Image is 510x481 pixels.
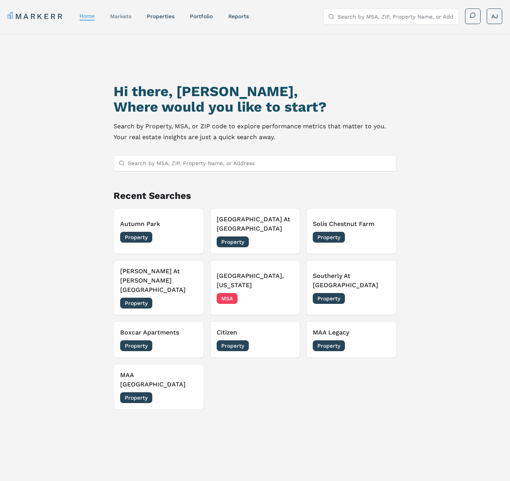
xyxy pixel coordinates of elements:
span: [DATE] [276,295,293,302]
button: MAA [GEOGRAPHIC_DATA]Property[DATE] [114,364,203,410]
h3: [GEOGRAPHIC_DATA], [US_STATE] [217,271,293,290]
h3: MAA [GEOGRAPHIC_DATA] [120,371,197,389]
span: [DATE] [276,238,293,246]
a: home [79,13,95,19]
span: AJ [491,12,498,20]
span: [DATE] [180,233,197,241]
h3: [GEOGRAPHIC_DATA] At [GEOGRAPHIC_DATA] [217,215,293,233]
span: Property [120,392,152,403]
button: [GEOGRAPHIC_DATA], [US_STATE]MSA[DATE] [210,260,300,315]
span: [DATE] [180,394,197,402]
h2: Where would you like to start? [114,99,396,115]
span: Property [120,232,152,243]
button: [GEOGRAPHIC_DATA] At [GEOGRAPHIC_DATA]Property[DATE] [210,208,300,254]
p: Search by Property, MSA, or ZIP code to explore performance metrics that matter to you. Your real... [114,121,396,143]
span: [DATE] [180,299,197,307]
a: reports [228,13,249,19]
h1: Hi there, [PERSON_NAME], [114,84,396,99]
span: Property [313,232,345,243]
h3: Solis Chestnut Farm [313,219,389,229]
a: properties [147,13,174,19]
span: [DATE] [372,342,390,350]
span: [DATE] [372,233,390,241]
a: markets [110,13,131,19]
span: [DATE] [276,342,293,350]
span: [DATE] [180,342,197,350]
button: AJ [487,9,502,24]
button: Southerly At [GEOGRAPHIC_DATA]Property[DATE] [306,260,396,315]
button: [PERSON_NAME] At [PERSON_NAME][GEOGRAPHIC_DATA]Property[DATE] [114,260,203,315]
span: Property [120,298,152,309]
h3: [PERSON_NAME] At [PERSON_NAME][GEOGRAPHIC_DATA] [120,267,197,295]
h3: Southerly At [GEOGRAPHIC_DATA] [313,271,389,290]
h3: MAA Legacy [313,328,389,337]
a: Portfolio [190,13,213,19]
span: [DATE] [372,295,390,302]
h3: Boxcar Apartments [120,328,197,337]
span: Property [313,293,345,304]
span: Property [217,236,249,247]
span: Property [217,340,249,351]
span: MSA [217,293,238,304]
button: MAA LegacyProperty[DATE] [306,321,396,358]
h3: Autumn Park [120,219,197,229]
button: CitizenProperty[DATE] [210,321,300,358]
span: Property [313,340,345,351]
h3: Citizen [217,328,293,337]
button: Autumn ParkProperty[DATE] [114,208,203,254]
span: Property [120,340,152,351]
input: Search by MSA, ZIP, Property Name, or Address [338,9,454,24]
button: Solis Chestnut FarmProperty[DATE] [306,208,396,254]
button: Boxcar ApartmentsProperty[DATE] [114,321,203,358]
input: Search by MSA, ZIP, Property Name, or Address [128,155,391,171]
a: MARKERR [8,11,64,22]
h2: Recent Searches [114,190,396,202]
